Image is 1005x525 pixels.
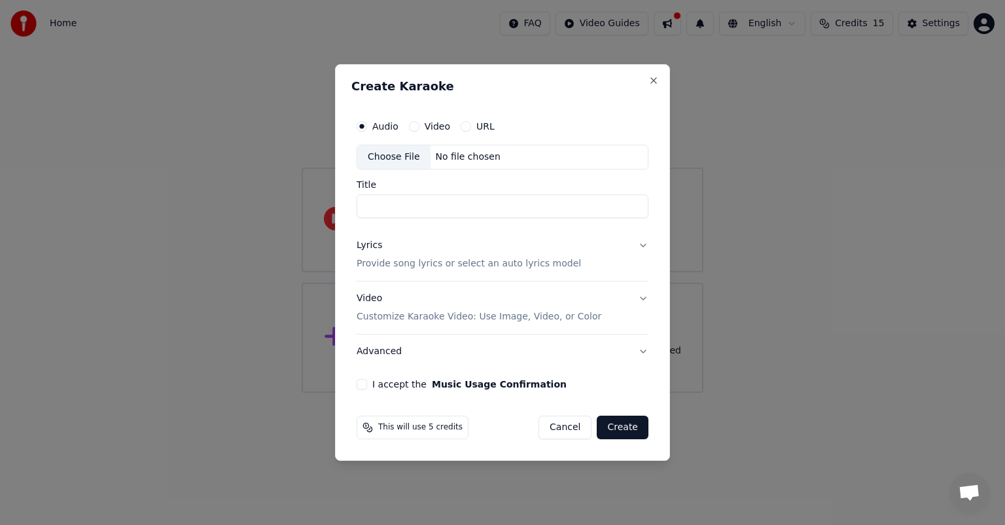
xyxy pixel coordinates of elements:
[357,239,382,252] div: Lyrics
[357,292,601,323] div: Video
[357,228,648,281] button: LyricsProvide song lyrics or select an auto lyrics model
[476,122,495,131] label: URL
[372,380,567,389] label: I accept the
[357,335,648,369] button: Advanced
[351,81,654,92] h2: Create Karaoke
[425,122,450,131] label: Video
[357,180,648,189] label: Title
[597,416,648,439] button: Create
[357,310,601,323] p: Customize Karaoke Video: Use Image, Video, or Color
[432,380,567,389] button: I accept the
[357,257,581,270] p: Provide song lyrics or select an auto lyrics model
[372,122,398,131] label: Audio
[378,422,463,433] span: This will use 5 credits
[357,145,431,169] div: Choose File
[357,281,648,334] button: VideoCustomize Karaoke Video: Use Image, Video, or Color
[538,416,591,439] button: Cancel
[431,151,506,164] div: No file chosen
